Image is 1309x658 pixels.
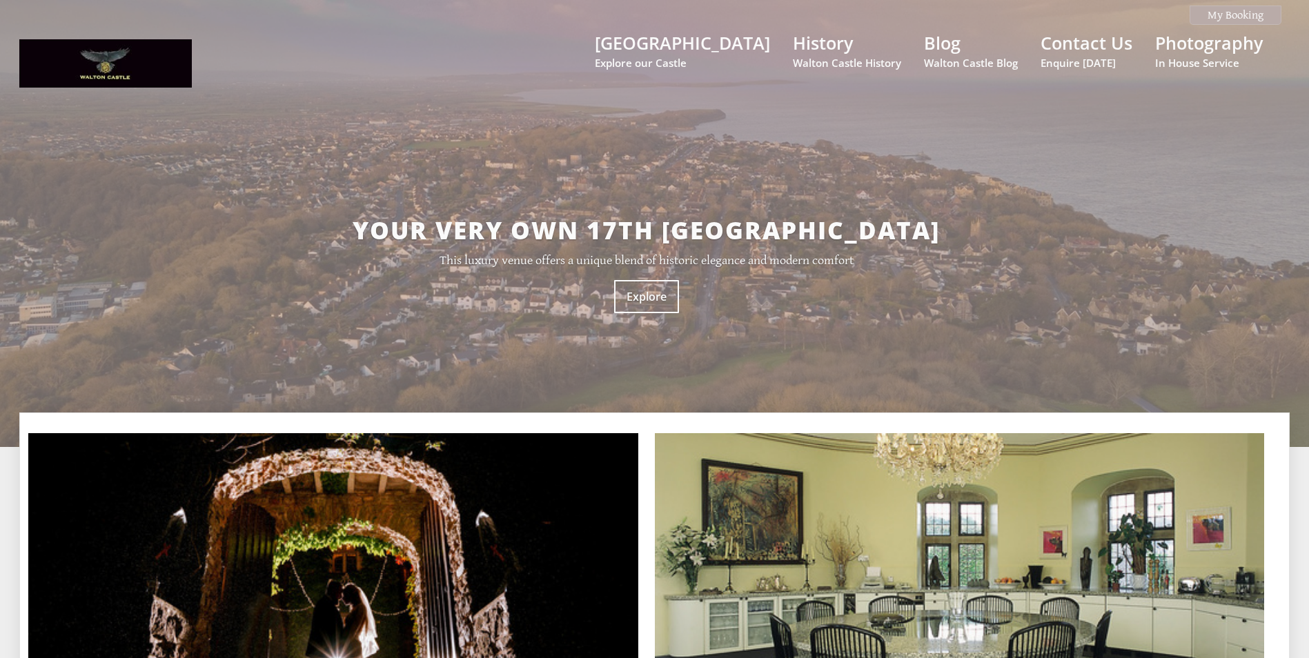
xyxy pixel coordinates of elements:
[595,56,770,70] small: Explore our Castle
[924,31,1018,70] a: BlogWalton Castle Blog
[614,280,679,313] a: Explore
[595,31,770,70] a: [GEOGRAPHIC_DATA]Explore our Castle
[1041,31,1132,70] a: Contact UsEnquire [DATE]
[145,253,1148,268] p: This luxury venue offers a unique blend of historic elegance and modern comfort
[793,56,901,70] small: Walton Castle History
[1041,56,1132,70] small: Enquire [DATE]
[1155,56,1263,70] small: In House Service
[924,56,1018,70] small: Walton Castle Blog
[1190,6,1281,25] a: My Booking
[1155,31,1263,70] a: PhotographyIn House Service
[145,214,1148,246] h2: Your very own 17th [GEOGRAPHIC_DATA]
[19,39,192,88] img: Walton Castle
[793,31,901,70] a: HistoryWalton Castle History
